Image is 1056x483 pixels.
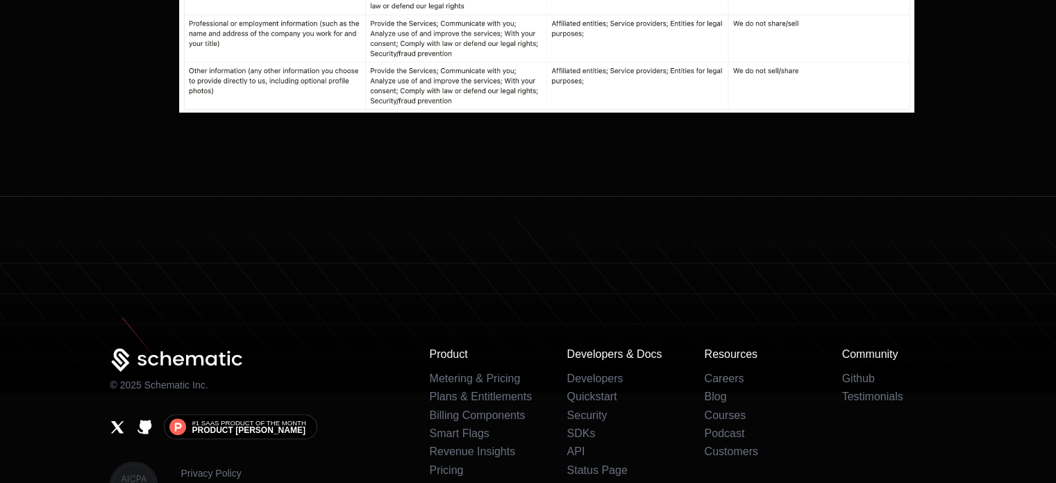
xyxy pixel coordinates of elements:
span: Product [PERSON_NAME] [192,426,305,434]
a: Security [567,409,607,421]
h3: Resources [704,348,808,361]
img: tab_keywords_by_traffic_grey.svg [138,81,149,92]
a: Testimonials [841,391,903,402]
div: Domain: [DOMAIN_NAME] [36,36,153,47]
div: Keywords by Traffic [153,82,234,91]
a: X [110,419,126,435]
a: Blog [704,391,726,402]
a: API [567,445,585,457]
a: Podcast [704,427,744,439]
a: Quickstart [567,391,617,402]
a: Plans & Entitlements [429,391,532,402]
a: SDKs [567,427,595,439]
span: #1 SaaS Product of the Month [192,420,305,427]
a: Privacy Policy [181,466,253,480]
a: Github [137,419,153,435]
p: © 2025 Schematic Inc. [110,378,208,392]
a: Revenue Insights [429,445,515,457]
a: #1 SaaS Product of the MonthProduct [PERSON_NAME] [164,414,317,439]
a: Developers [567,373,623,384]
a: Status Page [567,464,627,476]
a: Pricing [429,464,463,476]
div: Domain Overview [53,82,124,91]
a: Billing Components [429,409,525,421]
a: Smart Flags [429,427,489,439]
h3: Community [841,348,946,361]
a: Careers [704,373,744,384]
a: Metering & Pricing [429,373,520,384]
img: website_grey.svg [22,36,33,47]
img: tab_domain_overview_orange.svg [37,81,49,92]
h3: Developers & Docs [567,348,671,361]
h3: Product [429,348,533,361]
a: Courses [704,409,746,421]
a: Github [841,373,874,384]
a: Customers [704,445,757,457]
img: logo_orange.svg [22,22,33,33]
div: v 4.0.25 [39,22,68,33]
